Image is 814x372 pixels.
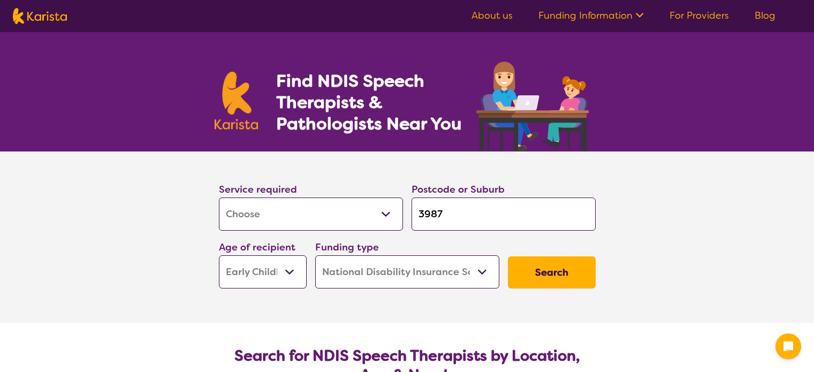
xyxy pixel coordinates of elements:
img: speech-therapy [468,58,600,151]
a: For Providers [670,9,729,22]
a: Blog [755,9,775,22]
img: Karista logo [13,8,67,24]
a: Funding Information [538,9,644,22]
label: Age of recipient [219,241,295,254]
button: Search [508,256,596,289]
label: Postcode or Suburb [412,183,505,196]
h1: Find NDIS Speech Therapists & Pathologists Near You [276,70,474,134]
label: Funding type [315,241,379,254]
input: Type [412,198,596,231]
label: Service required [219,183,297,196]
a: About us [471,9,513,22]
img: Karista logo [215,72,258,130]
